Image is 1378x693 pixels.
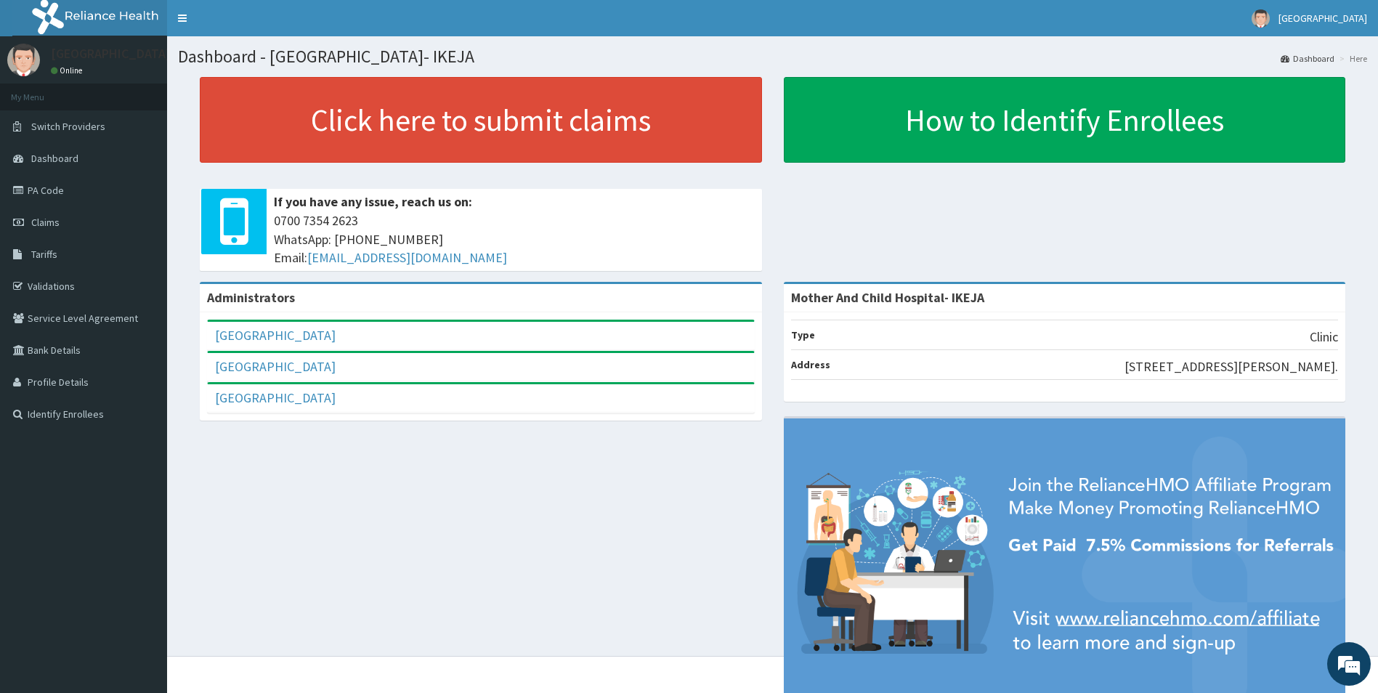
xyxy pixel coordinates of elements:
[215,358,336,375] a: [GEOGRAPHIC_DATA]
[791,358,830,371] b: Address
[274,193,472,210] b: If you have any issue, reach us on:
[200,77,762,163] a: Click here to submit claims
[31,248,57,261] span: Tariffs
[51,47,171,60] p: [GEOGRAPHIC_DATA]
[51,65,86,76] a: Online
[207,289,295,306] b: Administrators
[215,389,336,406] a: [GEOGRAPHIC_DATA]
[1124,357,1338,376] p: [STREET_ADDRESS][PERSON_NAME].
[1278,12,1367,25] span: [GEOGRAPHIC_DATA]
[1252,9,1270,28] img: User Image
[791,328,815,341] b: Type
[307,249,507,266] a: [EMAIL_ADDRESS][DOMAIN_NAME]
[791,289,984,306] strong: Mother And Child Hospital- IKEJA
[215,327,336,344] a: [GEOGRAPHIC_DATA]
[178,47,1367,66] h1: Dashboard - [GEOGRAPHIC_DATA]- IKEJA
[784,77,1346,163] a: How to Identify Enrollees
[1281,52,1334,65] a: Dashboard
[274,211,755,267] span: 0700 7354 2623 WhatsApp: [PHONE_NUMBER] Email:
[1336,52,1367,65] li: Here
[31,216,60,229] span: Claims
[31,152,78,165] span: Dashboard
[1310,328,1338,346] p: Clinic
[7,44,40,76] img: User Image
[31,120,105,133] span: Switch Providers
